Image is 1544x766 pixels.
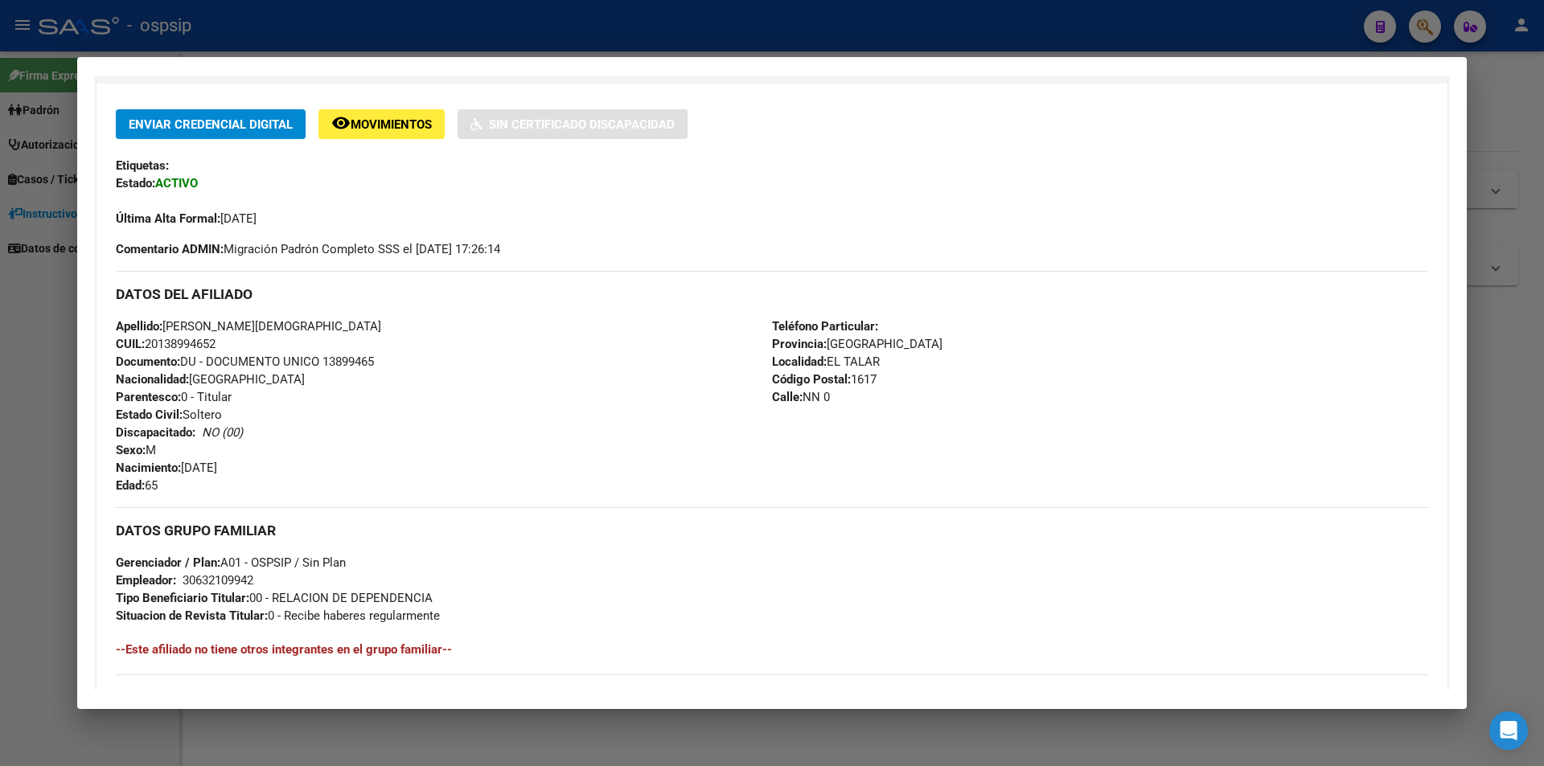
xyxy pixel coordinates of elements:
strong: Comentario ADMIN: [116,242,224,256]
mat-icon: remove_red_eye [331,113,351,133]
strong: Estado Civil: [116,408,183,422]
span: NN 0 [772,390,830,404]
strong: Parentesco: [116,390,181,404]
strong: CUIL: [116,337,145,351]
button: Movimientos [318,109,445,139]
strong: Sexo: [116,443,146,457]
span: [GEOGRAPHIC_DATA] [772,337,942,351]
strong: Localidad: [772,354,827,369]
strong: Estado: [116,176,155,190]
h3: DATOS DEL AFILIADO [116,285,1428,303]
span: A01 - OSPSIP / Sin Plan [116,555,346,570]
strong: Nacionalidad: [116,372,189,387]
strong: Edad: [116,478,145,493]
div: Open Intercom Messenger [1489,711,1528,750]
strong: ACTIVO [155,176,198,190]
strong: Última Alta Formal: [116,211,220,226]
strong: Gerenciador / Plan: [116,555,220,570]
button: Sin Certificado Discapacidad [458,109,688,139]
strong: Tipo Beneficiario Titular: [116,591,249,605]
strong: Documento: [116,354,180,369]
span: [PERSON_NAME][DEMOGRAPHIC_DATA] [116,319,381,334]
span: DU - DOCUMENTO UNICO 13899465 [116,354,374,369]
strong: Provincia: [772,337,827,351]
span: [DATE] [116,461,217,475]
span: Sin Certificado Discapacidad [489,117,675,132]
span: M [116,443,156,457]
span: Enviar Credencial Digital [129,117,293,132]
span: Soltero [116,408,222,422]
div: 30632109942 [183,571,253,589]
span: [DATE] [116,211,257,226]
span: 0 - Recibe haberes regularmente [116,608,440,623]
strong: Código Postal: [772,372,851,387]
i: NO (00) [202,425,243,440]
strong: Empleador: [116,573,176,588]
span: Movimientos [351,117,432,132]
span: 00 - RELACION DE DEPENDENCIA [116,591,433,605]
strong: Nacimiento: [116,461,181,475]
span: 65 [116,478,158,493]
strong: Discapacitado: [116,425,195,440]
span: [GEOGRAPHIC_DATA] [116,372,305,387]
span: 1617 [772,372,877,387]
strong: Etiquetas: [116,158,169,173]
span: EL TALAR [772,354,880,369]
span: 20138994652 [116,337,216,351]
strong: Calle: [772,390,803,404]
strong: Situacion de Revista Titular: [116,608,268,623]
button: Enviar Credencial Digital [116,109,306,139]
strong: Apellido: [116,319,162,334]
span: 0 - Titular [116,390,232,404]
strong: Teléfono Particular: [772,319,878,334]
h4: --Este afiliado no tiene otros integrantes en el grupo familiar-- [116,641,1428,658]
h3: DATOS GRUPO FAMILIAR [116,522,1428,539]
span: Migración Padrón Completo SSS el [DATE] 17:26:14 [116,240,500,258]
